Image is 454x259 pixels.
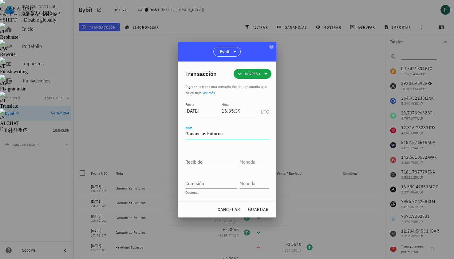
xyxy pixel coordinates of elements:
span: guardar [248,207,269,212]
input: Moneda [239,157,268,167]
button: guardar [245,204,271,215]
input: Moneda [239,178,268,188]
button: cancelar [215,204,243,215]
span: cancelar [217,207,240,212]
div: Opcional [185,191,269,194]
